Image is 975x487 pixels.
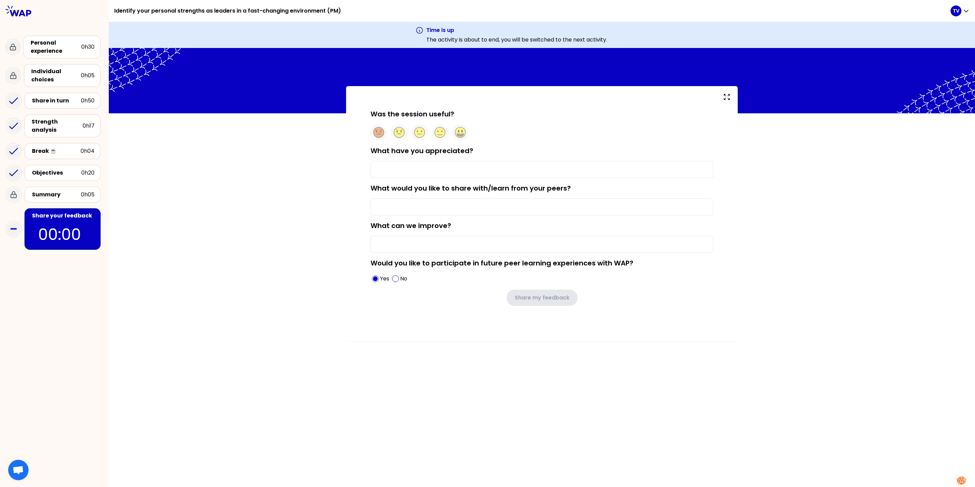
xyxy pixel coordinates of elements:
label: Was the session useful? [371,109,454,119]
div: Share in turn [32,97,81,105]
p: The activity is about to end, you will be switched to the next activity. [426,36,607,44]
div: Break ☕️ [32,147,81,155]
h3: Time is up [426,26,607,34]
div: Open chat [8,460,29,480]
p: TV [953,7,959,14]
div: 0h20 [81,169,95,177]
div: 0h05 [81,191,95,199]
div: 0h30 [81,43,95,51]
div: Personal experience [31,39,81,55]
label: What would you like to share with/learn from your peers? [371,183,571,193]
div: Share your feedback [32,212,95,220]
div: 0h04 [81,147,95,155]
p: 00:00 [38,223,87,246]
label: Would you like to participate in future peer learning experiences with WAP? [371,258,633,268]
div: Summary [32,191,81,199]
div: Individual choices [31,67,81,84]
div: Strength analysis [32,118,83,134]
div: 0h05 [81,71,95,80]
div: Objectives [32,169,81,177]
label: What can we improve? [371,221,451,230]
button: TV [951,5,970,16]
p: Yes [380,275,389,283]
div: 0h50 [81,97,95,105]
label: What have you appreciated? [371,146,473,156]
button: Share my feedback [507,290,578,306]
div: 0h17 [83,122,95,130]
p: No [400,275,407,283]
